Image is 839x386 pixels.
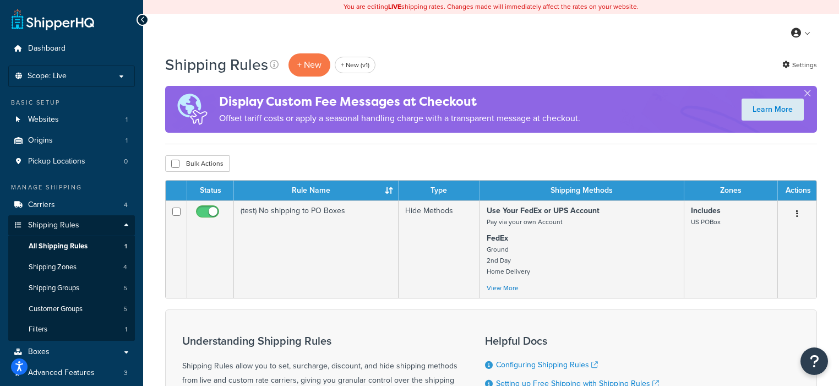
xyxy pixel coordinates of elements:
[487,244,530,276] small: Ground 2nd Day Home Delivery
[28,200,55,210] span: Carriers
[123,284,127,293] span: 5
[782,57,817,73] a: Settings
[125,325,127,334] span: 1
[8,319,135,340] li: Filters
[8,278,135,298] li: Shipping Groups
[28,72,67,81] span: Scope: Live
[691,217,721,227] small: US POBox
[29,305,83,314] span: Customer Groups
[8,195,135,215] a: Carriers 4
[496,359,598,371] a: Configuring Shipping Rules
[8,195,135,215] li: Carriers
[124,368,128,378] span: 3
[124,242,127,251] span: 1
[8,131,135,151] a: Origins 1
[29,263,77,272] span: Shipping Zones
[8,236,135,257] li: All Shipping Rules
[487,205,600,216] strong: Use Your FedEx or UPS Account
[29,325,47,334] span: Filters
[28,347,50,357] span: Boxes
[123,305,127,314] span: 5
[165,155,230,172] button: Bulk Actions
[165,54,268,75] h1: Shipping Rules
[399,181,480,200] th: Type
[126,115,128,124] span: 1
[8,98,135,107] div: Basic Setup
[187,181,234,200] th: Status
[487,232,508,244] strong: FedEx
[29,284,79,293] span: Shipping Groups
[8,110,135,130] li: Websites
[8,257,135,278] a: Shipping Zones 4
[29,242,88,251] span: All Shipping Rules
[684,181,778,200] th: Zones
[8,151,135,172] a: Pickup Locations 0
[182,335,457,347] h3: Understanding Shipping Rules
[234,200,399,298] td: (test) No shipping to PO Boxes
[8,319,135,340] a: Filters 1
[800,347,828,375] button: Open Resource Center
[124,200,128,210] span: 4
[487,217,562,227] small: Pay via your own Account
[126,136,128,145] span: 1
[399,200,480,298] td: Hide Methods
[742,99,804,121] a: Learn More
[28,136,53,145] span: Origins
[8,257,135,278] li: Shipping Zones
[778,181,816,200] th: Actions
[219,93,580,111] h4: Display Custom Fee Messages at Checkout
[8,278,135,298] a: Shipping Groups 5
[8,183,135,192] div: Manage Shipping
[8,363,135,383] li: Advanced Features
[28,221,79,230] span: Shipping Rules
[234,181,399,200] th: Rule Name : activate to sort column ascending
[28,44,66,53] span: Dashboard
[8,299,135,319] a: Customer Groups 5
[165,86,219,133] img: duties-banner-06bc72dcb5fe05cb3f9472aba00be2ae8eb53ab6f0d8bb03d382ba314ac3c341.png
[8,299,135,319] li: Customer Groups
[12,8,94,30] a: ShipperHQ Home
[28,368,95,378] span: Advanced Features
[487,283,519,293] a: View More
[8,363,135,383] a: Advanced Features 3
[480,181,684,200] th: Shipping Methods
[485,335,666,347] h3: Helpful Docs
[124,157,128,166] span: 0
[8,131,135,151] li: Origins
[8,151,135,172] li: Pickup Locations
[388,2,401,12] b: LIVE
[691,205,721,216] strong: Includes
[8,215,135,236] a: Shipping Rules
[8,110,135,130] a: Websites 1
[123,263,127,272] span: 4
[8,39,135,59] a: Dashboard
[8,236,135,257] a: All Shipping Rules 1
[8,215,135,341] li: Shipping Rules
[28,157,85,166] span: Pickup Locations
[335,57,375,73] a: + New (v1)
[288,53,330,76] p: + New
[8,342,135,362] a: Boxes
[219,111,580,126] p: Offset tariff costs or apply a seasonal handling charge with a transparent message at checkout.
[28,115,59,124] span: Websites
